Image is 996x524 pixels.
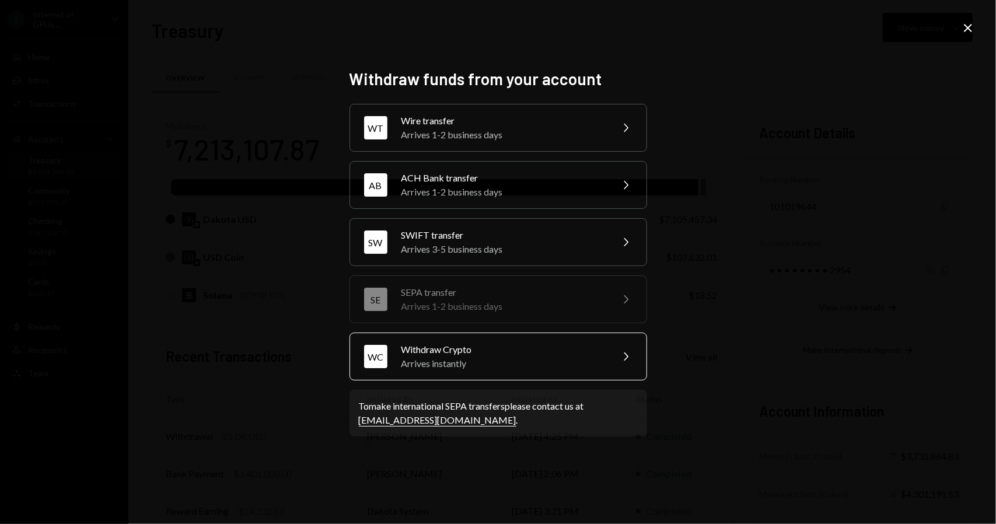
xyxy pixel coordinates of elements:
[364,345,387,368] div: WC
[350,333,647,380] button: WCWithdraw CryptoArrives instantly
[364,230,387,254] div: SW
[364,173,387,197] div: AB
[401,171,604,185] div: ACH Bank transfer
[359,414,516,427] a: [EMAIL_ADDRESS][DOMAIN_NAME]
[350,218,647,266] button: SWSWIFT transferArrives 3-5 business days
[401,242,604,256] div: Arrives 3-5 business days
[350,275,647,323] button: SESEPA transferArrives 1-2 business days
[350,68,647,90] h2: Withdraw funds from your account
[364,288,387,311] div: SE
[401,228,604,242] div: SWIFT transfer
[359,399,638,427] div: To make international SEPA transfers please contact us at .
[401,114,604,128] div: Wire transfer
[364,116,387,139] div: WT
[401,285,604,299] div: SEPA transfer
[401,185,604,199] div: Arrives 1-2 business days
[401,343,604,357] div: Withdraw Crypto
[350,161,647,209] button: ABACH Bank transferArrives 1-2 business days
[401,128,604,142] div: Arrives 1-2 business days
[401,299,604,313] div: Arrives 1-2 business days
[401,357,604,371] div: Arrives instantly
[350,104,647,152] button: WTWire transferArrives 1-2 business days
